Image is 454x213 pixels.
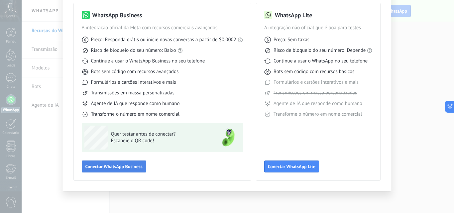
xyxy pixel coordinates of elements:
[91,90,174,96] span: Transmissões em massa personalizadas
[264,160,319,172] button: Conectar WhatsApp Lite
[85,164,143,169] span: Conectar WhatsApp Business
[91,47,176,54] span: Risco de bloqueio do seu número: Baixo
[91,79,176,86] span: Formulários e cartões interativos e mais
[275,11,312,19] h3: WhatsApp Lite
[111,138,208,144] span: Escaneie o QR code!
[91,68,179,75] span: Bots sem código com recursos avançados
[91,100,180,107] span: Agente de IA que responde como humano
[268,164,315,169] span: Conectar WhatsApp Lite
[274,90,357,96] span: Transmissões em massa personalizadas
[91,111,179,118] span: Transforme o número em nome comercial
[91,58,205,64] span: Continue a usar o WhatsApp Business no seu telefone
[274,100,362,107] span: Agente de IA que responde como humano
[82,25,243,31] span: A integração oficial da Meta com recursos comerciais avançados
[274,47,366,54] span: Risco de bloqueio do seu número: Depende
[274,37,309,43] span: Preço: Sem taxas
[111,131,208,138] span: Quer testar antes de conectar?
[274,58,368,64] span: Continue a usar o WhatsApp no seu telefone
[216,126,240,150] img: green-phone.png
[274,111,362,118] span: Transforme o número em nome comercial
[82,160,146,172] button: Conectar WhatsApp Business
[91,37,236,43] span: Preço: Responda grátis ou inicie novas conversas a partir de $0,0002
[264,25,373,31] span: A integração não oficial que é boa para testes
[274,79,359,86] span: Formulários e cartões interativos e mais
[274,68,354,75] span: Bots sem código com recursos básicos
[92,11,142,19] h3: WhatsApp Business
